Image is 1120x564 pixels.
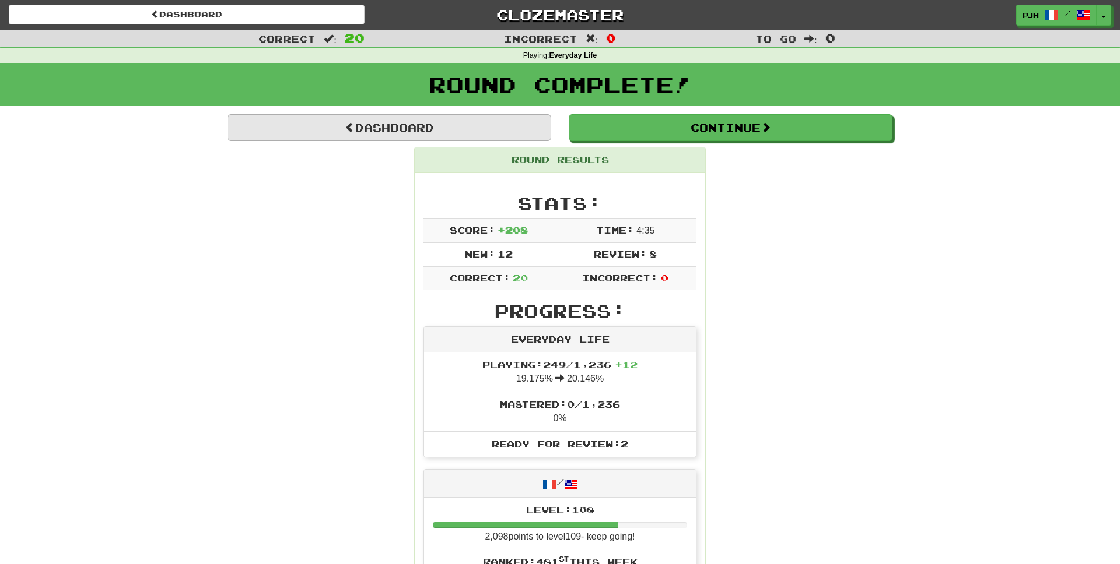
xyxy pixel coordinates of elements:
[324,34,337,44] span: :
[615,359,638,370] span: + 12
[755,33,796,44] span: To go
[649,248,657,259] span: 8
[424,392,696,432] li: 0%
[424,498,696,550] li: 2,098 points to level 109 - keep going!
[1065,9,1070,17] span: /
[500,399,620,410] span: Mastered: 0 / 1,236
[258,33,316,44] span: Correct
[606,31,616,45] span: 0
[424,327,696,352] div: Everyday Life
[4,73,1116,96] h1: Round Complete!
[423,193,696,213] h2: Stats:
[415,147,705,173] div: Round Results
[465,248,495,259] span: New:
[526,504,594,515] span: Level: 108
[549,51,597,59] strong: Everyday Life
[9,5,365,24] a: Dashboard
[661,272,668,283] span: 0
[423,301,696,320] h2: Progress:
[450,272,510,283] span: Correct:
[586,34,598,44] span: :
[569,114,892,141] button: Continue
[382,5,738,25] a: Clozemaster
[345,31,365,45] span: 20
[498,224,528,235] span: + 208
[513,272,528,283] span: 20
[492,438,628,449] span: Ready for Review: 2
[636,225,654,235] span: 4 : 35
[582,272,658,283] span: Incorrect:
[498,248,513,259] span: 12
[1016,5,1097,26] a: pjh /
[1023,10,1039,20] span: pjh
[228,114,551,141] a: Dashboard
[424,470,696,497] div: /
[596,224,634,235] span: Time:
[504,33,577,44] span: Incorrect
[594,248,647,259] span: Review:
[450,224,495,235] span: Score:
[804,34,817,44] span: :
[482,359,638,370] span: Playing: 249 / 1,236
[825,31,835,45] span: 0
[559,555,569,563] sup: st
[424,352,696,392] li: 19.175% 20.146%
